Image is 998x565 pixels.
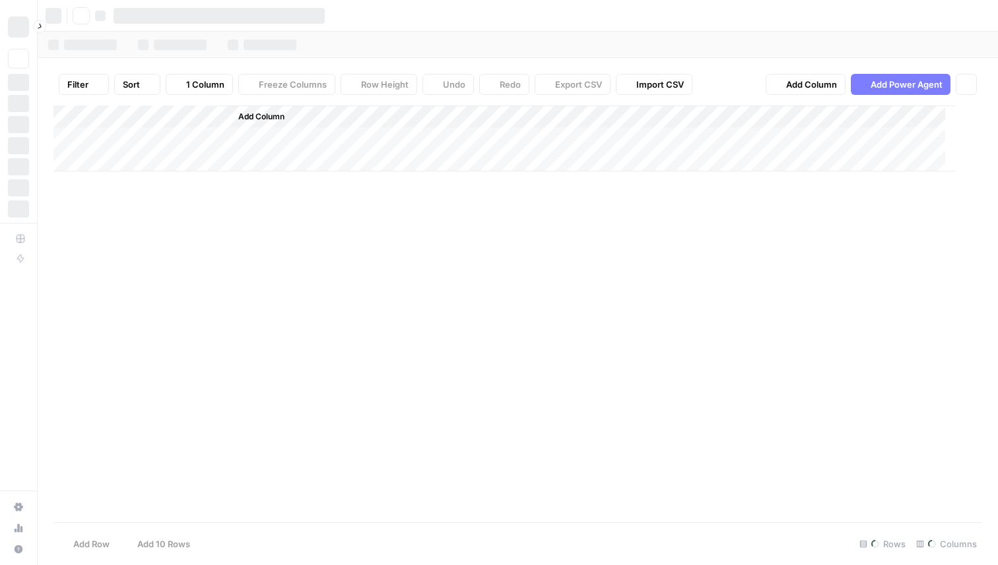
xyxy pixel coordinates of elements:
[117,533,198,554] button: Add 10 Rows
[616,74,692,95] button: Import CSV
[238,111,284,123] span: Add Column
[535,74,611,95] button: Export CSV
[555,78,602,91] span: Export CSV
[786,78,837,91] span: Add Column
[67,78,88,91] span: Filter
[851,74,950,95] button: Add Power Agent
[854,533,911,554] div: Rows
[8,518,29,539] a: Usage
[166,74,233,95] button: 1 Column
[341,74,417,95] button: Row Height
[911,533,982,554] div: Columns
[186,78,224,91] span: 1 Column
[636,78,684,91] span: Import CSV
[123,78,140,91] span: Sort
[443,78,465,91] span: Undo
[361,78,409,91] span: Row Height
[53,533,117,554] button: Add Row
[500,78,521,91] span: Redo
[8,496,29,518] a: Settings
[137,537,190,550] span: Add 10 Rows
[59,74,109,95] button: Filter
[238,74,335,95] button: Freeze Columns
[871,78,943,91] span: Add Power Agent
[114,74,160,95] button: Sort
[259,78,327,91] span: Freeze Columns
[422,74,474,95] button: Undo
[8,539,29,560] button: Help + Support
[479,74,529,95] button: Redo
[221,108,290,125] button: Add Column
[766,74,846,95] button: Add Column
[73,537,110,550] span: Add Row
